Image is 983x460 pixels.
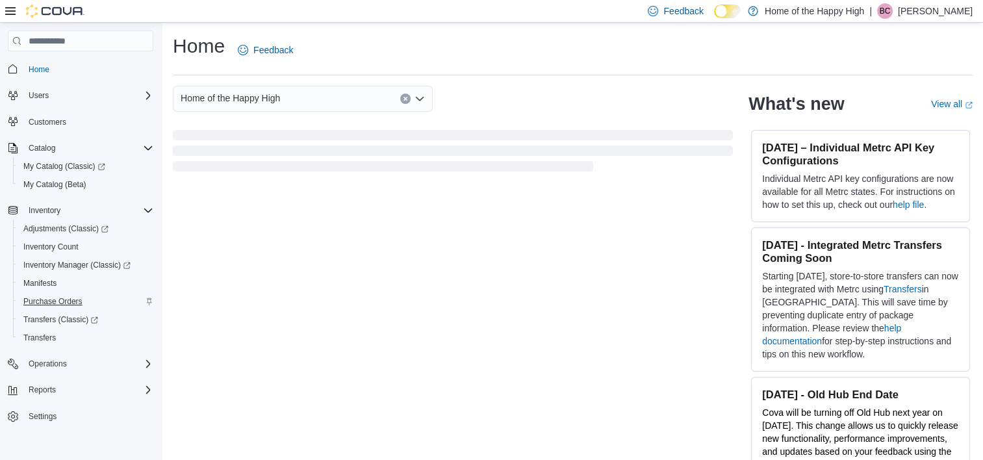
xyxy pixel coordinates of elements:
span: Operations [23,356,153,372]
span: Inventory Manager (Classic) [18,257,153,273]
button: Settings [3,407,159,426]
button: Operations [23,356,72,372]
span: Inventory Count [23,242,79,252]
span: My Catalog (Classic) [18,159,153,174]
button: Users [23,88,54,103]
span: BC [880,3,891,19]
span: Customers [23,114,153,130]
a: Inventory Manager (Classic) [13,256,159,274]
button: Purchase Orders [13,292,159,311]
h3: [DATE] - Old Hub End Date [762,388,959,401]
button: Users [3,86,159,105]
button: Open list of options [415,94,425,104]
span: Operations [29,359,67,369]
span: Inventory [29,205,60,216]
p: [PERSON_NAME] [898,3,973,19]
span: My Catalog (Classic) [23,161,105,172]
button: Reports [3,381,159,399]
a: help file [893,199,924,210]
a: Manifests [18,275,62,291]
span: Transfers (Classic) [23,314,98,325]
a: Transfers (Classic) [13,311,159,329]
button: Home [3,59,159,78]
button: Transfers [13,329,159,347]
span: Reports [23,382,153,398]
span: Inventory Manager (Classic) [23,260,131,270]
h2: What's new [748,94,844,114]
button: Clear input [400,94,411,104]
h3: [DATE] – Individual Metrc API Key Configurations [762,141,959,167]
button: Reports [23,382,61,398]
span: Catalog [29,143,55,153]
button: Customers [3,112,159,131]
span: Home [23,60,153,77]
a: Settings [23,409,62,424]
a: Home [23,62,55,77]
a: My Catalog (Classic) [18,159,110,174]
span: Home of the Happy High [181,90,280,106]
a: Inventory Manager (Classic) [18,257,136,273]
span: My Catalog (Beta) [18,177,153,192]
span: Purchase Orders [23,296,83,307]
a: Feedback [233,37,298,63]
svg: External link [965,101,973,109]
button: Manifests [13,274,159,292]
a: My Catalog (Classic) [13,157,159,175]
span: Catalog [23,140,153,156]
p: Starting [DATE], store-to-store transfers can now be integrated with Metrc using in [GEOGRAPHIC_D... [762,270,959,361]
a: My Catalog (Beta) [18,177,92,192]
button: Inventory [23,203,66,218]
span: Settings [23,408,153,424]
span: Transfers [18,330,153,346]
span: Feedback [253,44,293,57]
span: Settings [29,411,57,422]
button: Catalog [23,140,60,156]
span: Adjustments (Classic) [23,224,109,234]
h3: [DATE] - Integrated Metrc Transfers Coming Soon [762,238,959,264]
a: View allExternal link [931,99,973,109]
span: Inventory [23,203,153,218]
span: Manifests [23,278,57,288]
span: Feedback [663,5,703,18]
span: Reports [29,385,56,395]
span: Users [29,90,49,101]
span: Adjustments (Classic) [18,221,153,236]
span: Purchase Orders [18,294,153,309]
input: Dark Mode [714,5,741,18]
a: Adjustments (Classic) [13,220,159,238]
span: Home [29,64,49,75]
span: Transfers (Classic) [18,312,153,327]
span: Loading [173,133,733,174]
span: Dark Mode [714,18,715,19]
button: Operations [3,355,159,373]
a: Adjustments (Classic) [18,221,114,236]
span: Inventory Count [18,239,153,255]
img: Cova [26,5,84,18]
p: Individual Metrc API key configurations are now available for all Metrc states. For instructions ... [762,172,959,211]
span: Customers [29,117,66,127]
button: My Catalog (Beta) [13,175,159,194]
a: Transfers (Classic) [18,312,103,327]
a: Transfers [18,330,61,346]
a: Transfers [884,284,922,294]
p: | [869,3,872,19]
h1: Home [173,33,225,59]
button: Inventory [3,201,159,220]
a: Purchase Orders [18,294,88,309]
button: Inventory Count [13,238,159,256]
span: Transfers [23,333,56,343]
a: Customers [23,114,71,130]
span: Manifests [18,275,153,291]
span: My Catalog (Beta) [23,179,86,190]
button: Catalog [3,139,159,157]
a: Inventory Count [18,239,84,255]
p: Home of the Happy High [765,3,864,19]
nav: Complex example [8,54,153,459]
div: Bryanne Cooper [877,3,893,19]
span: Users [23,88,153,103]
